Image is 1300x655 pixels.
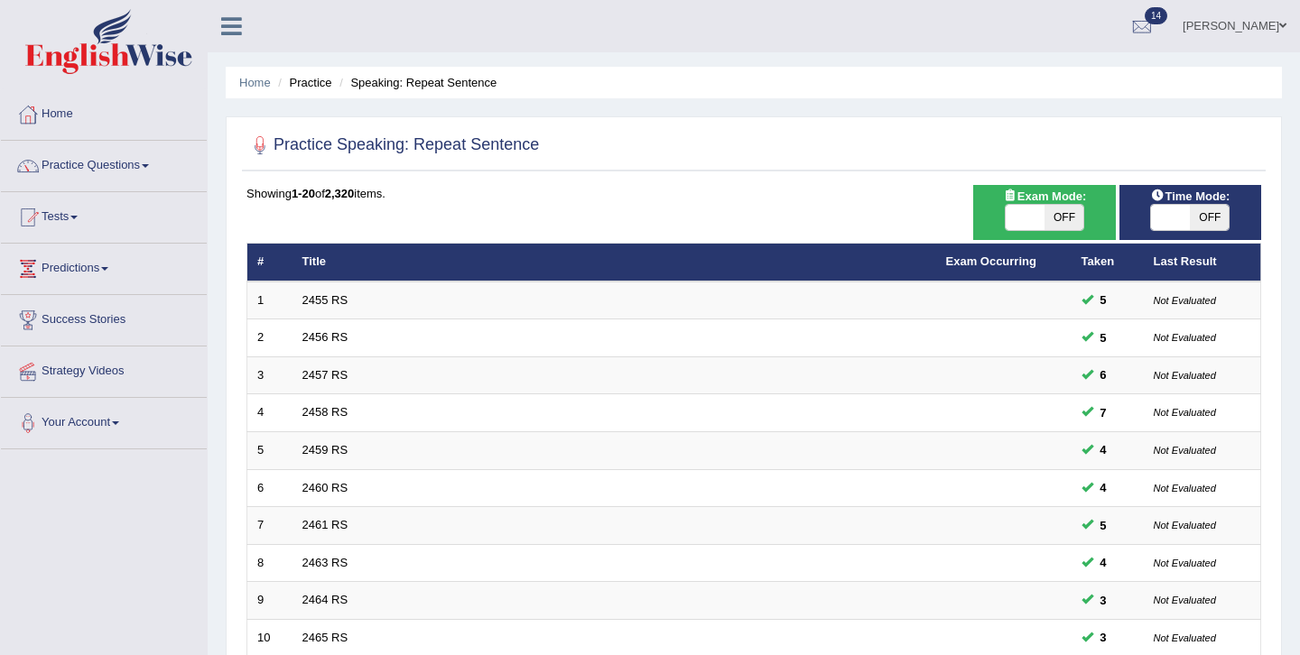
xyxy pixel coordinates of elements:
[302,293,348,307] a: 2455 RS
[247,469,292,507] td: 6
[302,518,348,531] a: 2461 RS
[335,74,497,91] li: Speaking: Repeat Sentence
[1,295,207,340] a: Success Stories
[247,432,292,470] td: 5
[302,593,348,606] a: 2464 RS
[1093,628,1114,647] span: You can still take this question
[1190,205,1229,230] span: OFF
[292,187,315,200] b: 1-20
[247,582,292,620] td: 9
[1154,370,1216,381] small: Not Evaluated
[1154,595,1216,605] small: Not Evaluated
[247,394,292,432] td: 4
[302,405,348,419] a: 2458 RS
[1093,591,1114,610] span: You can still take this question
[292,244,936,281] th: Title
[246,132,539,159] h2: Practice Speaking: Repeat Sentence
[1093,516,1114,535] span: You can still take this question
[246,185,1261,202] div: Showing of items.
[1,346,207,392] a: Strategy Videos
[1154,407,1216,418] small: Not Evaluated
[325,187,355,200] b: 2,320
[1154,295,1216,306] small: Not Evaluated
[1154,632,1216,643] small: Not Evaluated
[1072,244,1144,281] th: Taken
[1093,478,1114,497] span: You can still take this question
[1,141,207,186] a: Practice Questions
[1093,403,1114,422] span: You can still take this question
[302,481,348,494] a: 2460 RS
[1045,205,1083,230] span: OFF
[239,76,271,89] a: Home
[302,330,348,344] a: 2456 RS
[973,185,1115,240] div: Show exams occurring in exams
[1093,440,1114,459] span: You can still take this question
[1,89,207,134] a: Home
[247,281,292,319] td: 1
[946,254,1036,268] a: Exam Occurring
[247,356,292,394] td: 3
[1093,553,1114,572] span: You can still take this question
[302,368,348,382] a: 2457 RS
[1093,365,1114,384] span: You can still take this question
[247,507,292,545] td: 7
[247,319,292,357] td: 2
[1154,445,1216,456] small: Not Evaluated
[1,398,207,443] a: Your Account
[1154,558,1216,568] small: Not Evaluated
[302,631,348,644] a: 2465 RS
[1154,520,1216,530] small: Not Evaluated
[1143,187,1237,206] span: Time Mode:
[996,187,1093,206] span: Exam Mode:
[1145,7,1167,24] span: 14
[1154,483,1216,494] small: Not Evaluated
[1093,291,1114,309] span: You can still take this question
[247,544,292,582] td: 8
[1093,328,1114,347] span: You can still take this question
[1154,332,1216,343] small: Not Evaluated
[302,556,348,569] a: 2463 RS
[1,192,207,237] a: Tests
[274,74,331,91] li: Practice
[1144,244,1261,281] th: Last Result
[302,443,348,457] a: 2459 RS
[247,244,292,281] th: #
[1,244,207,289] a: Predictions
